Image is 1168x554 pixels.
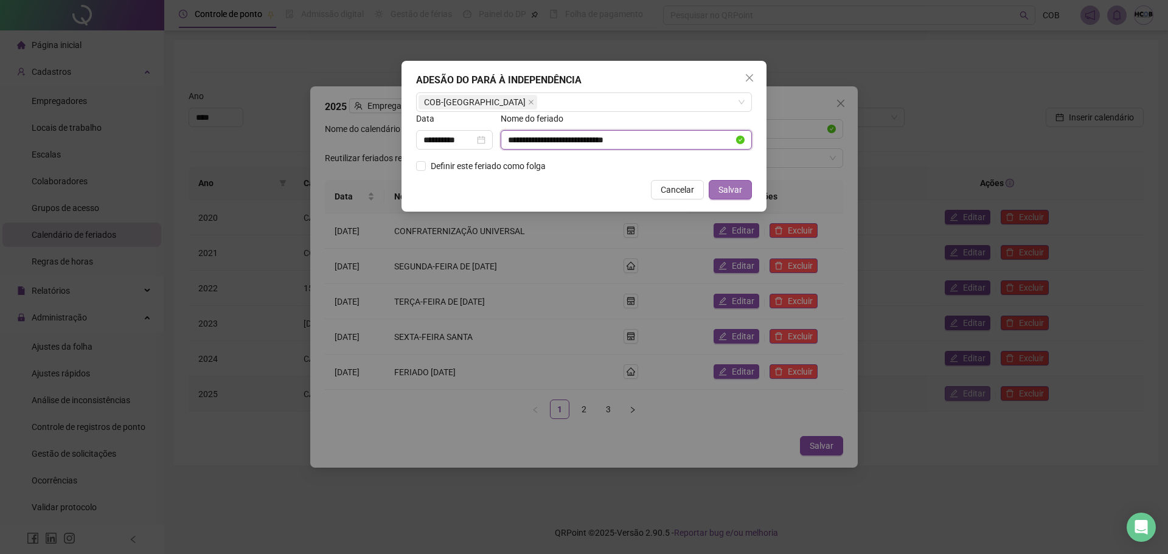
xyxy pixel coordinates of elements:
[419,95,537,109] span: COB-BELÉM
[426,159,551,173] span: Definir este feriado como folga
[416,112,442,125] label: Data
[740,68,759,88] button: Close
[661,183,694,196] span: Cancelar
[424,95,526,109] span: COB-[GEOGRAPHIC_DATA]
[745,73,754,83] span: close
[651,180,704,199] button: Cancelar
[1127,513,1156,542] div: Open Intercom Messenger
[501,112,571,125] label: Nome do feriado
[709,180,752,199] button: Salvar
[416,73,752,88] div: ADESÃO DO PARÁ À INDEPENDÊNCIA
[718,183,742,196] span: Salvar
[528,99,534,105] span: close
